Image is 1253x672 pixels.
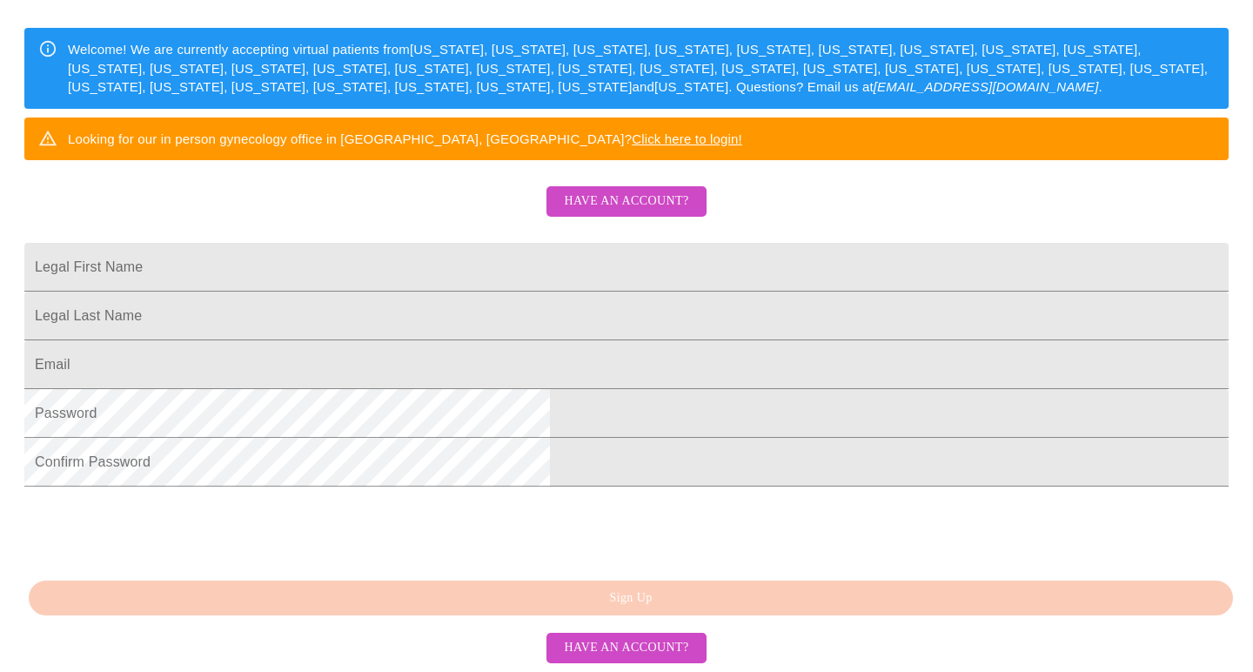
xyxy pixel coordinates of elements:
span: Have an account? [564,637,688,659]
span: Have an account? [564,191,688,212]
em: [EMAIL_ADDRESS][DOMAIN_NAME] [874,79,1099,94]
a: Click here to login! [632,131,742,146]
a: Have an account? [542,205,710,220]
button: Have an account? [546,633,706,663]
iframe: reCAPTCHA [24,495,289,563]
div: Welcome! We are currently accepting virtual patients from [US_STATE], [US_STATE], [US_STATE], [US... [68,33,1215,103]
a: Have an account? [542,639,710,654]
button: Have an account? [546,186,706,217]
div: Looking for our in person gynecology office in [GEOGRAPHIC_DATA], [GEOGRAPHIC_DATA]? [68,123,742,155]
